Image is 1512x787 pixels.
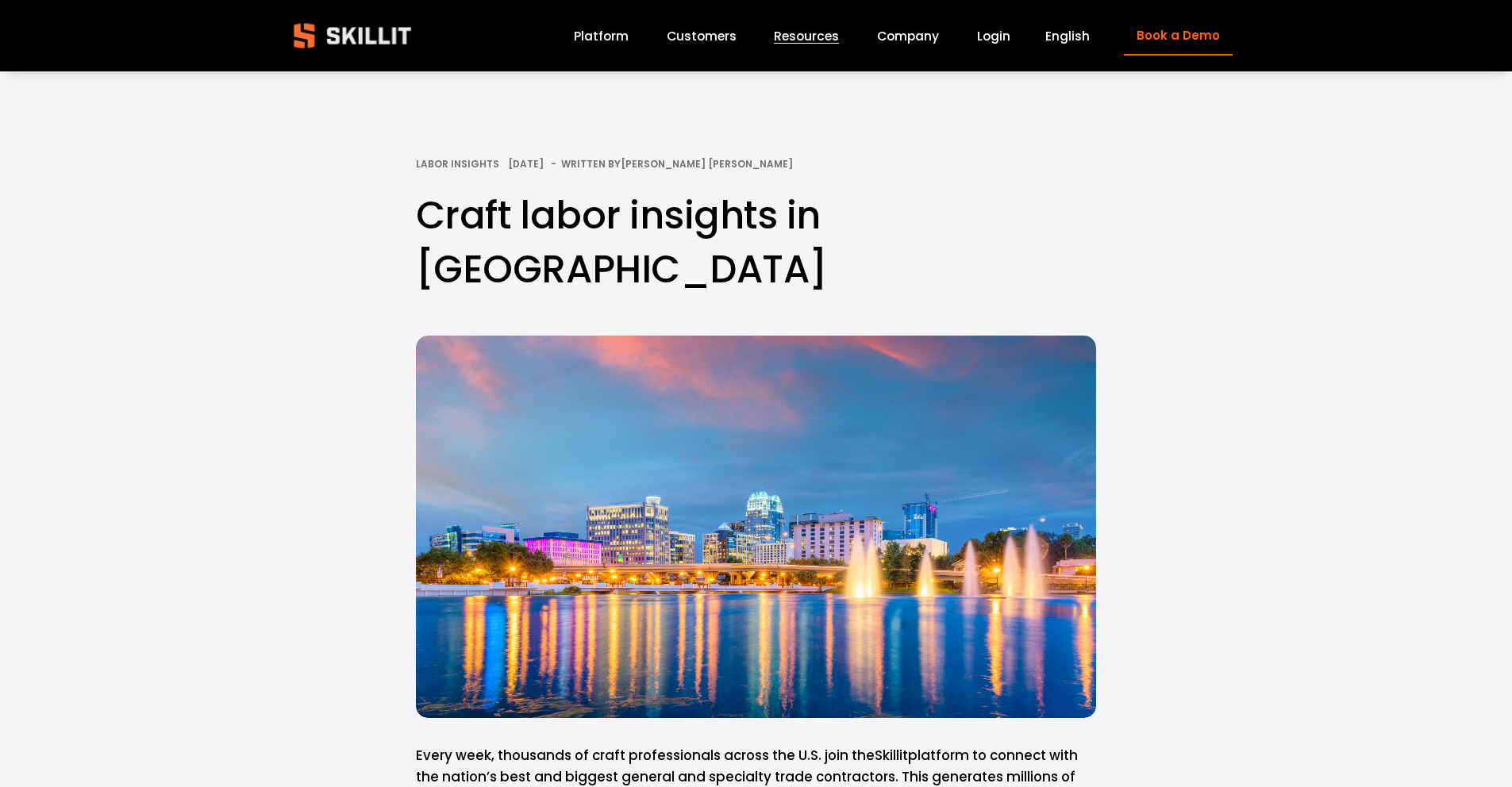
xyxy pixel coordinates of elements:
a: Company [877,25,939,47]
div: Written By [561,159,793,170]
a: Book a Demo [1124,17,1232,56]
h1: Craft labor insights in [GEOGRAPHIC_DATA] [416,189,1096,295]
a: Login [977,25,1010,47]
a: Labor Insights [416,157,499,171]
span: Resources [774,27,839,45]
a: Platform [574,25,629,47]
a: folder dropdown [774,25,839,47]
a: [PERSON_NAME] [PERSON_NAME] [621,157,793,171]
img: Skillit [280,12,425,60]
a: Skillit [875,746,908,765]
span: English [1045,27,1090,45]
span: [DATE] [508,157,544,171]
span: Every week, thousands of craft professionals across the U.S. join the [416,746,875,765]
div: language picker [1045,25,1090,47]
a: Customers [667,25,737,47]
